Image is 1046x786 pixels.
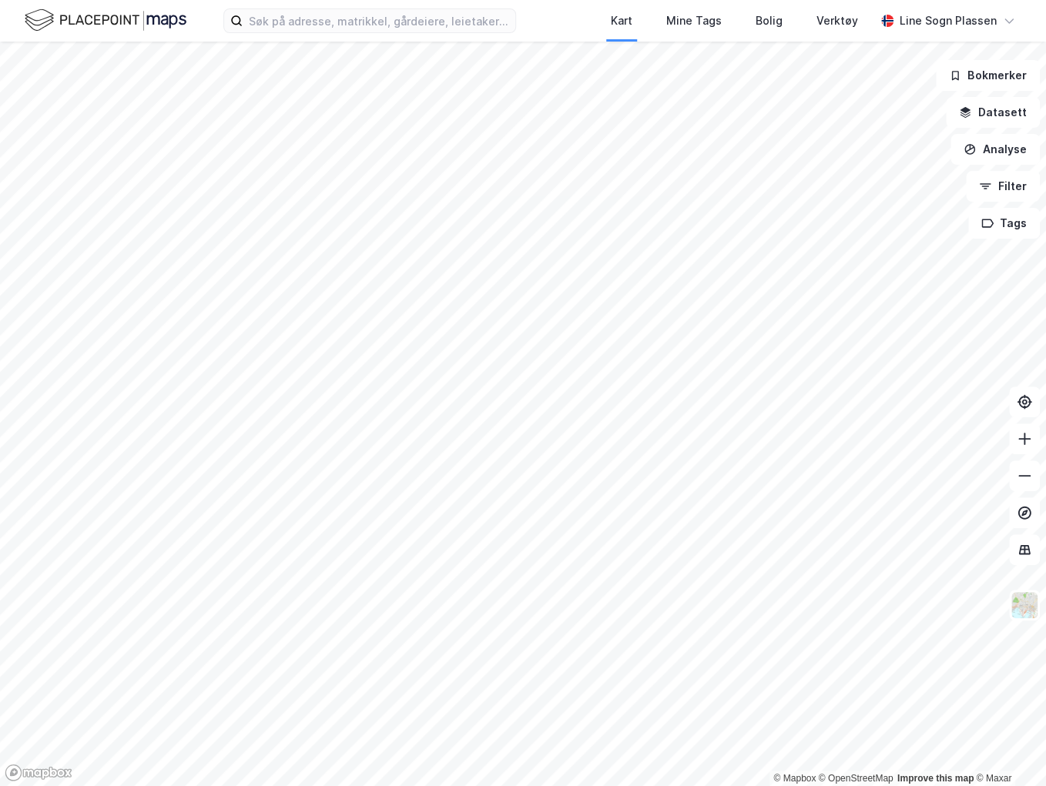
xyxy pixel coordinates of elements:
[819,773,893,784] a: OpenStreetMap
[773,773,816,784] a: Mapbox
[936,60,1040,91] button: Bokmerker
[946,97,1040,128] button: Datasett
[816,12,858,30] div: Verktøy
[969,712,1046,786] iframe: Chat Widget
[968,208,1040,239] button: Tags
[966,171,1040,202] button: Filter
[5,764,72,781] a: Mapbox homepage
[900,12,997,30] div: Line Sogn Plassen
[897,773,974,784] a: Improve this map
[611,12,632,30] div: Kart
[1010,590,1039,620] img: Z
[969,712,1046,786] div: Kontrollprogram for chat
[950,134,1040,165] button: Analyse
[25,7,186,34] img: logo.f888ab2527a4732fd821a326f86c7f29.svg
[756,12,783,30] div: Bolig
[666,12,722,30] div: Mine Tags
[243,9,515,32] input: Søk på adresse, matrikkel, gårdeiere, leietakere eller personer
